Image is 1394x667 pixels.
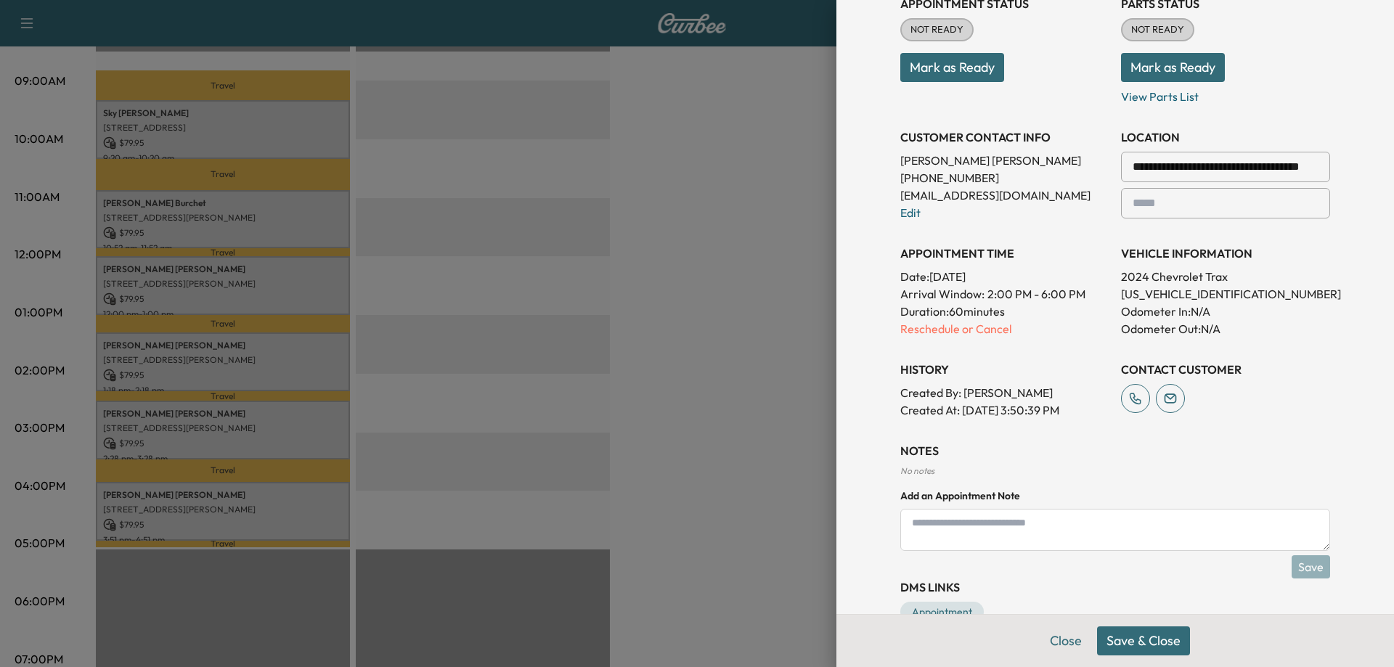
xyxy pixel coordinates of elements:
[902,22,972,37] span: NOT READY
[900,320,1109,337] p: Reschedule or Cancel
[900,488,1330,503] h4: Add an Appointment Note
[900,465,1330,477] div: No notes
[1121,82,1330,105] p: View Parts List
[1121,53,1225,82] button: Mark as Ready
[900,578,1330,596] h3: DMS Links
[900,187,1109,204] p: [EMAIL_ADDRESS][DOMAIN_NAME]
[1121,128,1330,146] h3: LOCATION
[900,401,1109,419] p: Created At : [DATE] 3:50:39 PM
[900,53,1004,82] button: Mark as Ready
[900,128,1109,146] h3: CUSTOMER CONTACT INFO
[1097,626,1190,655] button: Save & Close
[1121,285,1330,303] p: [US_VEHICLE_IDENTIFICATION_NUMBER]
[900,442,1330,459] h3: NOTES
[1122,22,1193,37] span: NOT READY
[1121,268,1330,285] p: 2024 Chevrolet Trax
[900,602,984,622] a: Appointment
[900,245,1109,262] h3: APPOINTMENT TIME
[1040,626,1091,655] button: Close
[900,303,1109,320] p: Duration: 60 minutes
[1121,303,1330,320] p: Odometer In: N/A
[1121,320,1330,337] p: Odometer Out: N/A
[900,384,1109,401] p: Created By : [PERSON_NAME]
[900,152,1109,169] p: [PERSON_NAME] [PERSON_NAME]
[900,285,1109,303] p: Arrival Window:
[1121,245,1330,262] h3: VEHICLE INFORMATION
[900,205,921,220] a: Edit
[900,169,1109,187] p: [PHONE_NUMBER]
[987,285,1085,303] span: 2:00 PM - 6:00 PM
[1121,361,1330,378] h3: CONTACT CUSTOMER
[900,268,1109,285] p: Date: [DATE]
[900,361,1109,378] h3: History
